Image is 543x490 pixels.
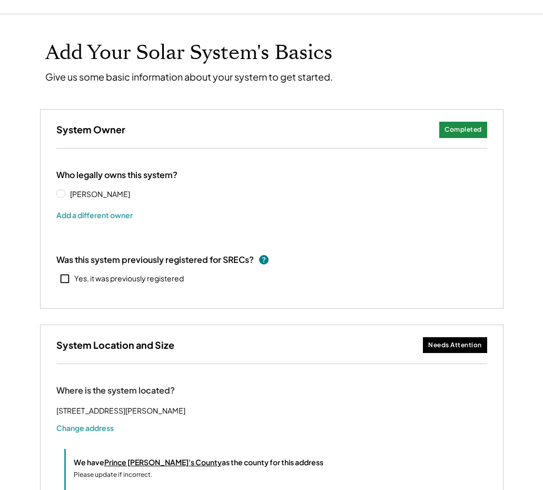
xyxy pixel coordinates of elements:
[56,207,133,223] button: Add a different owner
[45,41,498,65] h1: Add Your Solar System's Basics
[67,190,162,198] label: [PERSON_NAME]
[428,341,482,350] div: Needs Attention
[104,457,222,467] u: Prince [PERSON_NAME]'s County
[56,404,185,417] div: [STREET_ADDRESS][PERSON_NAME]
[445,125,482,134] div: Completed
[74,457,323,468] div: We have as the county for this address
[74,470,152,479] div: Please update if incorrect.
[56,339,174,351] h3: System Location and Size
[56,423,114,433] button: Change address
[74,273,184,284] div: Yes, it was previously registered
[56,254,254,266] div: Was this system previously registered for SRECs?
[56,170,177,181] div: Who legally owns this system?
[45,71,333,83] div: Give us some basic information about your system to get started.
[56,123,125,135] h3: System Owner
[56,385,175,396] div: Where is the system located?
